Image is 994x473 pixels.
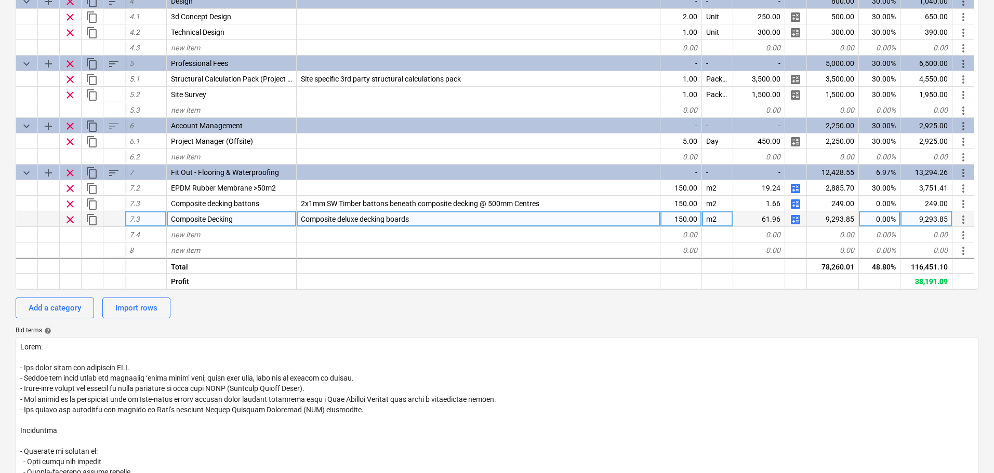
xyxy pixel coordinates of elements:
button: Add a category [16,298,94,318]
div: 450.00 [733,133,785,149]
span: Manage detailed breakdown for the row [789,89,802,101]
span: Remove row [64,182,76,195]
div: 0.00 [733,149,785,165]
div: 150.00 [660,211,702,227]
span: Duplicate row [86,89,98,101]
div: 30.00% [859,56,900,71]
div: 30.00% [859,71,900,87]
div: 1,500.00 [807,87,859,102]
span: Remove row [64,167,76,179]
span: Remove row [64,120,76,132]
div: 1,500.00 [733,87,785,102]
span: More actions [957,151,970,164]
div: 0.00% [859,102,900,118]
span: More actions [957,26,970,39]
span: Technical Design [171,28,224,36]
div: 0.00% [859,196,900,211]
span: Fit Out - Flooring & Waterproofing [171,168,279,177]
span: 5.3 [129,106,140,114]
div: 4,550.00 [900,71,952,87]
div: Chat Widget [942,423,994,473]
div: Total [167,258,297,273]
span: Composite deluxe decking boards [301,215,409,223]
span: 5.1 [129,75,140,83]
span: More actions [957,198,970,210]
span: new item [171,106,200,114]
span: new item [171,153,200,161]
span: 5 [129,59,134,67]
span: Duplicate category [86,167,98,179]
div: m2 [702,196,733,211]
div: 38,191.09 [900,273,952,289]
span: More actions [957,136,970,148]
span: Structural Calculation Pack (Project & site specific) [171,75,334,83]
div: Package [702,71,733,87]
div: 30.00% [859,24,900,40]
div: m2 [702,180,733,196]
div: - [660,118,702,133]
span: 4.2 [129,28,140,36]
div: Bid terms [16,327,978,335]
span: Duplicate row [86,26,98,39]
div: 1.66 [733,196,785,211]
span: Collapse category [20,167,33,179]
span: Remove row [64,198,76,210]
div: 3,500.00 [807,71,859,87]
span: Manage detailed breakdown for the row [789,11,802,23]
div: 650.00 [900,9,952,24]
div: 30.00% [859,118,900,133]
div: m2 [702,211,733,227]
span: EPDM Rubber Membrane >50m2 [171,184,276,192]
span: 5.2 [129,90,140,99]
span: Duplicate row [86,73,98,86]
div: 0.00 [807,227,859,242]
span: 7.3 [129,215,140,223]
div: Profit [167,273,297,289]
span: 7 [129,168,134,177]
button: Import rows [102,298,170,318]
div: - [733,118,785,133]
div: 300.00 [807,24,859,40]
span: Add sub category to row [42,120,55,132]
div: 0.00% [859,40,900,56]
div: - [733,165,785,180]
div: 2,885.70 [807,180,859,196]
div: 3,751.41 [900,180,952,196]
span: More actions [957,167,970,179]
div: 2,250.00 [807,133,859,149]
div: - [702,56,733,71]
div: 2,925.00 [900,118,952,133]
div: 249.00 [807,196,859,211]
div: 0.00 [733,242,785,258]
div: 0.00% [859,227,900,242]
div: 0.00% [859,149,900,165]
span: new item [171,246,200,254]
span: Collapse category [20,120,33,132]
span: Remove row [64,11,76,23]
span: Manage detailed breakdown for the row [789,213,802,226]
span: 2x1mm SW Timber battons beneath composite decking @ 500mm Centres [301,199,539,208]
div: 0.00 [807,149,859,165]
div: 0.00 [733,40,785,56]
span: help [42,327,51,334]
div: Add a category [29,301,81,315]
span: new item [171,231,200,239]
div: 0.00 [900,227,952,242]
span: 7.2 [129,184,140,192]
span: new item [171,44,200,52]
span: Professional Fees [171,59,228,67]
div: 2.00 [660,9,702,24]
div: 30.00% [859,9,900,24]
div: 6,500.00 [900,56,952,71]
div: 1.00 [660,24,702,40]
span: 4.1 [129,12,140,21]
div: - [702,165,733,180]
div: 12,428.55 [807,165,859,180]
span: 8 [129,246,134,254]
div: Day [702,133,733,149]
div: 1.00 [660,87,702,102]
div: 1.00 [660,71,702,87]
div: 30.00% [859,133,900,149]
span: 7.4 [129,231,140,239]
div: 0.00 [733,102,785,118]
